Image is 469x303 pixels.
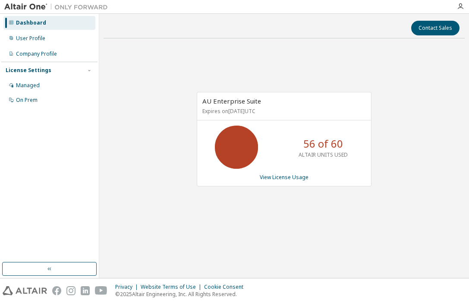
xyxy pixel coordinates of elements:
img: instagram.svg [66,286,76,295]
div: Managed [16,82,40,89]
p: Expires on [DATE] UTC [202,107,364,115]
img: altair_logo.svg [3,286,47,295]
div: Dashboard [16,19,46,26]
div: User Profile [16,35,45,42]
span: AU Enterprise Suite [202,97,261,105]
p: © 2025 Altair Engineering, Inc. All Rights Reserved. [115,290,249,298]
img: linkedin.svg [81,286,90,295]
div: On Prem [16,97,38,104]
div: License Settings [6,67,51,74]
div: Privacy [115,284,141,290]
button: Contact Sales [411,21,460,35]
div: Website Terms of Use [141,284,204,290]
p: ALTAIR UNITS USED [299,151,348,158]
img: youtube.svg [95,286,107,295]
div: Cookie Consent [204,284,249,290]
a: View License Usage [260,174,308,181]
p: 56 of 60 [303,136,343,151]
img: Altair One [4,3,112,11]
div: Company Profile [16,50,57,57]
img: facebook.svg [52,286,61,295]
